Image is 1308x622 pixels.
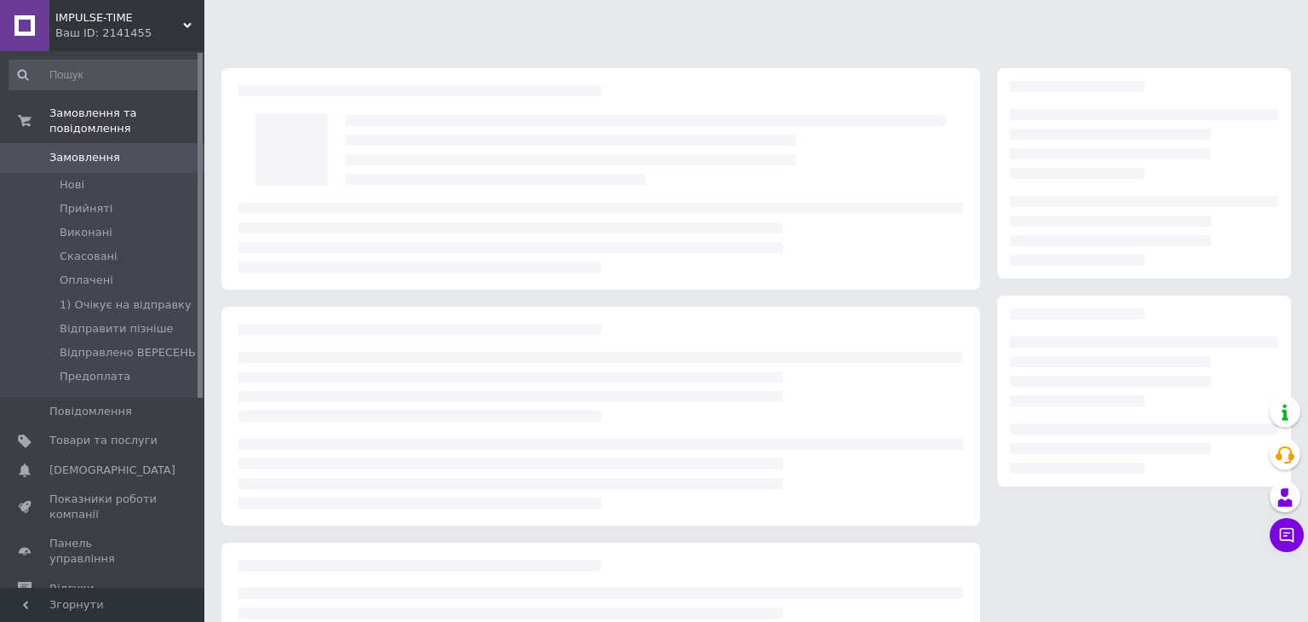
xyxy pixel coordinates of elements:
[55,10,183,26] span: IMPULSE-TIME
[49,150,120,165] span: Замовлення
[60,249,118,264] span: Скасовані
[60,273,113,288] span: Оплачені
[49,106,204,136] span: Замовлення та повідомлення
[60,177,84,193] span: Нові
[49,404,132,419] span: Повідомлення
[60,369,130,384] span: Предоплата
[60,225,112,240] span: Виконані
[49,581,94,596] span: Відгуки
[60,201,112,216] span: Прийняті
[49,463,175,478] span: [DEMOGRAPHIC_DATA]
[55,26,204,41] div: Ваш ID: 2141455
[9,60,201,90] input: Пошук
[1270,518,1304,552] button: Чат з покупцем
[60,345,196,360] span: Відправлено ВЕРЕСЕНЬ
[49,492,158,522] span: Показники роботи компанії
[49,433,158,448] span: Товари та послуги
[49,536,158,567] span: Панель управління
[60,297,192,313] span: 1) Очікує на відправку
[60,321,174,337] span: Відправити пізніше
